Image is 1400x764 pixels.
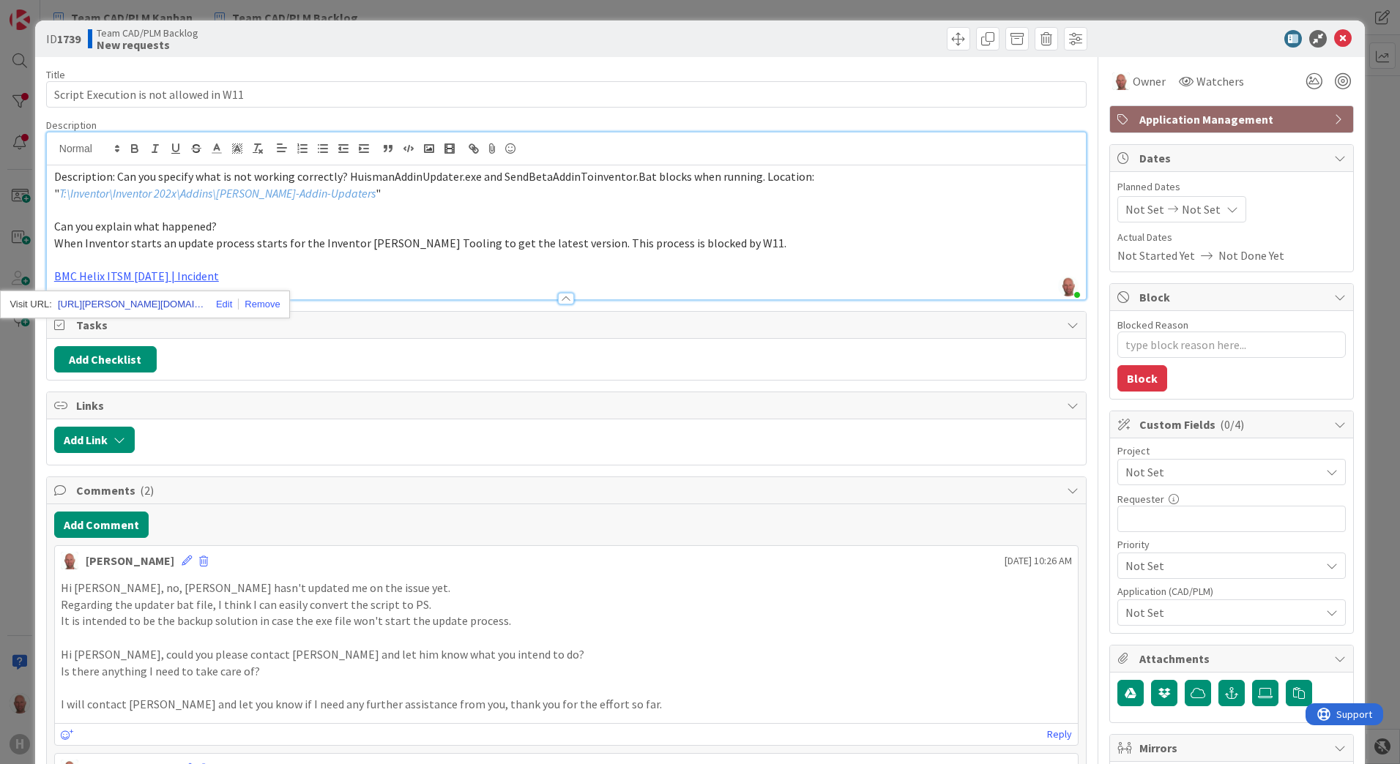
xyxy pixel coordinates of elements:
div: Application (CAD/PLM) [1117,586,1346,596]
span: " [376,186,381,201]
p: Hi [PERSON_NAME], could you please contact [PERSON_NAME] and let him know what you intend to do? [61,646,1072,663]
span: Custom Fields [1139,416,1327,433]
button: Add Link [54,427,135,453]
span: Not Started Yet [1117,247,1195,264]
button: Block [1117,365,1167,392]
b: 1739 [57,31,81,46]
span: Not Set [1125,462,1313,482]
p: Is there anything I need to take care of? [61,663,1072,680]
label: Blocked Reason [1117,318,1188,332]
input: type card name here... [46,81,1087,108]
span: Application Management [1139,111,1327,128]
img: RK [1112,72,1130,90]
span: ID [46,30,81,48]
div: Project [1117,446,1346,456]
div: Priority [1117,539,1346,550]
span: Attachments [1139,650,1327,667]
span: Owner [1133,72,1166,90]
span: Links [76,397,1060,414]
button: Add Comment [54,512,149,538]
span: Not Set [1182,201,1221,218]
p: I will contact [PERSON_NAME] and let you know if I need any further assistance from you, thank yo... [61,696,1072,713]
span: Not Done Yet [1218,247,1284,264]
span: Dates [1139,149,1327,167]
label: Requester [1117,493,1164,506]
b: New requests [97,39,198,50]
em: T:\Inventor\Inventor 202x\Addins\[PERSON_NAME]-Addin-Updaters [59,186,376,201]
p: Hi [PERSON_NAME], no, [PERSON_NAME] hasn't updated me on the issue yet. [61,580,1072,596]
span: " [54,186,59,201]
span: Tasks [76,316,1060,334]
img: RK [61,552,78,569]
span: Support [31,2,67,20]
span: [DATE] 10:26 AM [1005,553,1072,569]
label: Title [46,68,65,81]
span: Description: Can you specify what is not working correctly? HuismanAddinUpdater.exe and SendBetaA... [54,169,814,184]
button: Add Checklist [54,346,157,372]
span: Block [1139,288,1327,306]
span: Watchers [1196,72,1244,90]
span: ( 0/4 ) [1220,417,1244,432]
span: Can you explain what happened? [54,219,217,233]
a: BMC Helix ITSM [DATE] | Incident [54,269,219,283]
span: Comments [76,482,1060,499]
span: Description [46,119,97,132]
span: Mirrors [1139,739,1327,757]
span: Actual Dates [1117,230,1346,245]
span: ( 2 ) [140,483,154,498]
span: When Inventor starts an update process starts for the Inventor [PERSON_NAME] Tooling to get the l... [54,236,786,250]
span: Not Set [1125,201,1164,218]
a: [URL][PERSON_NAME][DOMAIN_NAME] [58,295,204,314]
img: OiA40jCcrAiXmSCZ6unNR8czeGfRHk2b.jpg [1058,276,1079,296]
span: Not Set [1125,604,1320,621]
span: Team CAD/PLM Backlog [97,27,198,39]
span: Planned Dates [1117,179,1346,195]
p: Regarding the updater bat file, I think I can easily convert the script to PS. [61,596,1072,613]
div: [PERSON_NAME] [86,552,174,569]
a: Reply [1047,725,1072,744]
p: It is intended to be the backup solution in case the exe file won't start the update process. [61,613,1072,629]
span: Not Set [1125,555,1313,576]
